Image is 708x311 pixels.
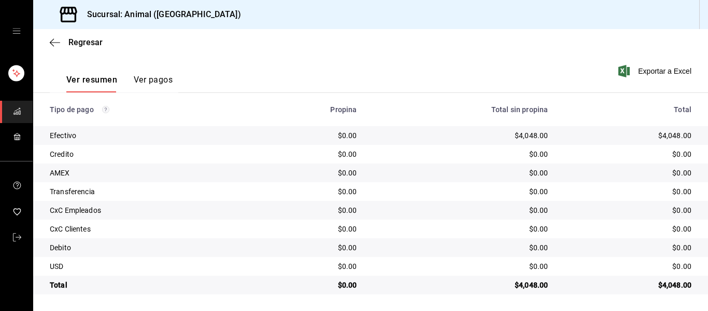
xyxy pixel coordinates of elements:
div: $0.00 [261,224,357,234]
div: $0.00 [374,224,548,234]
div: Tipo de pago [50,105,245,114]
div: navigation tabs [66,75,173,92]
div: $0.00 [261,186,357,197]
button: open drawer [12,27,21,35]
div: $0.00 [261,205,357,215]
div: $4,048.00 [374,280,548,290]
div: $0.00 [261,149,357,159]
div: $0.00 [374,205,548,215]
div: $0.00 [261,242,357,253]
div: $0.00 [261,168,357,178]
div: Efectivo [50,130,245,141]
div: $0.00 [564,149,691,159]
div: $4,048.00 [564,280,691,290]
h3: Sucursal: Animal ([GEOGRAPHIC_DATA]) [79,8,241,21]
div: Total [50,280,245,290]
div: $0.00 [564,168,691,178]
div: Transferencia [50,186,245,197]
svg: Los pagos realizados con Pay y otras terminales son montos brutos. [102,106,109,113]
button: Regresar [50,37,103,47]
div: $0.00 [564,186,691,197]
span: Regresar [68,37,103,47]
div: Credito [50,149,245,159]
div: $0.00 [564,242,691,253]
div: $0.00 [564,261,691,272]
button: Exportar a Excel [620,65,691,77]
div: $0.00 [261,280,357,290]
div: Debito [50,242,245,253]
div: AMEX [50,168,245,178]
div: $0.00 [261,261,357,272]
button: Ver resumen [66,75,117,92]
div: $4,048.00 [374,130,548,141]
div: $4,048.00 [564,130,691,141]
div: CxC Empleados [50,205,245,215]
div: USD [50,261,245,272]
div: $0.00 [374,149,548,159]
div: $0.00 [564,224,691,234]
div: $0.00 [564,205,691,215]
div: Total [564,105,691,114]
div: Propina [261,105,357,114]
div: $0.00 [374,186,548,197]
button: Ver pagos [134,75,173,92]
div: $0.00 [261,130,357,141]
div: CxC Clientes [50,224,245,234]
div: $0.00 [374,242,548,253]
div: $0.00 [374,168,548,178]
div: $0.00 [374,261,548,272]
div: Total sin propina [374,105,548,114]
